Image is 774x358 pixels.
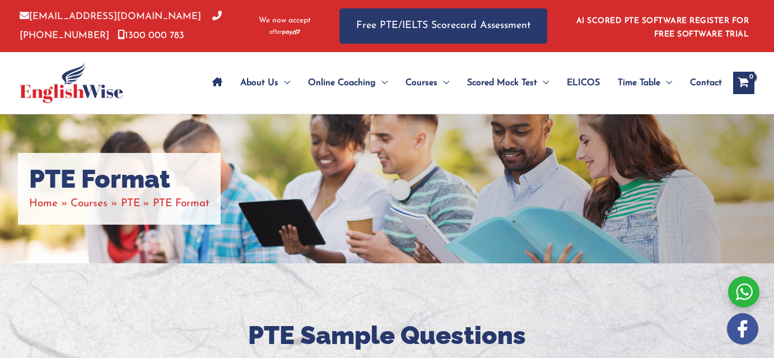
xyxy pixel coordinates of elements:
[690,63,722,103] span: Contact
[609,63,681,103] a: Time TableMenu Toggle
[660,63,672,103] span: Menu Toggle
[121,198,140,209] a: PTE
[240,63,278,103] span: About Us
[299,63,397,103] a: Online CoachingMenu Toggle
[29,194,209,213] nav: Breadcrumbs
[376,63,388,103] span: Menu Toggle
[20,63,123,103] img: cropped-ew-logo
[118,31,184,40] a: 1300 000 783
[20,12,201,21] a: [EMAIL_ADDRESS][DOMAIN_NAME]
[467,63,537,103] span: Scored Mock Test
[71,198,108,209] a: Courses
[308,63,376,103] span: Online Coaching
[153,198,209,209] span: PTE Format
[570,8,754,44] aside: Header Widget 1
[269,29,300,35] img: Afterpay-Logo
[278,63,290,103] span: Menu Toggle
[339,8,547,44] a: Free PTE/IELTS Scorecard Assessment
[203,63,722,103] nav: Site Navigation: Main Menu
[437,63,449,103] span: Menu Toggle
[458,63,558,103] a: Scored Mock TestMenu Toggle
[537,63,549,103] span: Menu Toggle
[558,63,609,103] a: ELICOS
[567,63,600,103] span: ELICOS
[576,17,749,39] a: AI SCORED PTE SOFTWARE REGISTER FOR FREE SOFTWARE TRIAL
[681,63,722,103] a: Contact
[618,63,660,103] span: Time Table
[405,63,437,103] span: Courses
[29,164,209,194] h1: PTE Format
[231,63,299,103] a: About UsMenu Toggle
[397,63,458,103] a: CoursesMenu Toggle
[20,12,222,40] a: [PHONE_NUMBER]
[59,319,715,352] h2: PTE Sample Questions
[727,313,758,345] img: white-facebook.png
[733,72,754,94] a: View Shopping Cart, empty
[29,198,58,209] a: Home
[259,15,311,26] span: We now accept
